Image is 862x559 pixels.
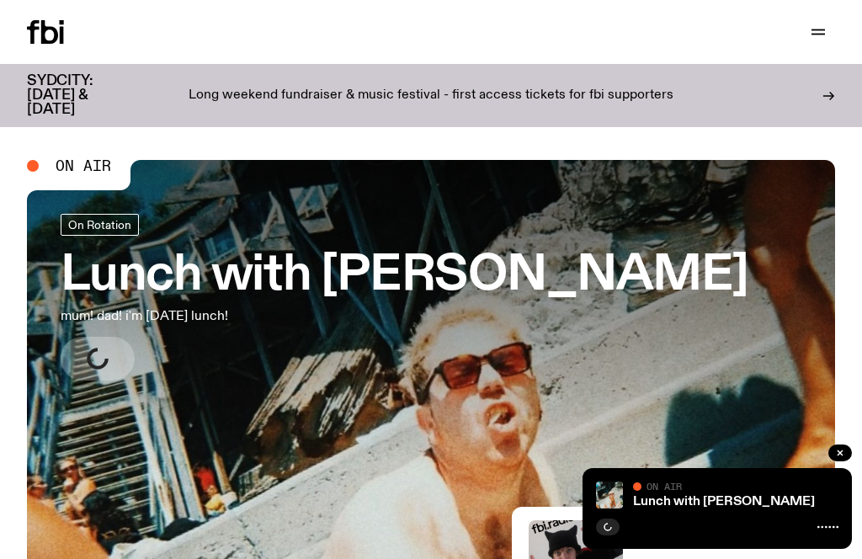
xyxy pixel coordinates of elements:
a: On Rotation [61,214,139,236]
h3: SYDCITY: [DATE] & [DATE] [27,74,135,117]
span: On Rotation [68,218,131,231]
p: mum! dad! i'm [DATE] lunch! [61,306,492,327]
p: Long weekend fundraiser & music festival - first access tickets for fbi supporters [189,88,673,104]
span: On Air [646,481,682,492]
a: Lunch with [PERSON_NAME] [633,495,815,508]
a: Lunch with [PERSON_NAME]mum! dad! i'm [DATE] lunch! [61,214,748,381]
h3: Lunch with [PERSON_NAME] [61,253,748,300]
span: On Air [56,158,111,173]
